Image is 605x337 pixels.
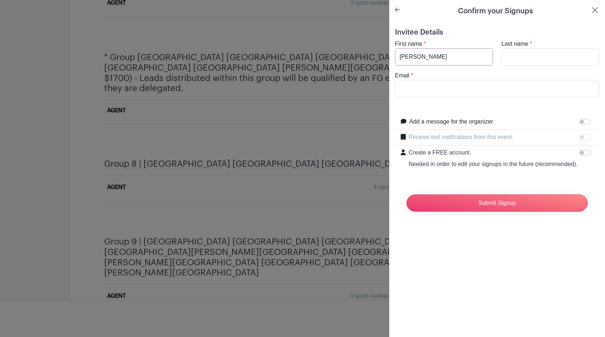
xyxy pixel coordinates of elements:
[458,6,533,17] h5: Confirm your Signups
[409,133,513,141] label: Receive text notifications from this event.
[406,194,588,212] input: Submit Signup
[409,117,494,126] label: Add a message for the organizer.
[409,148,578,157] p: Create a FREE account.
[395,71,409,80] label: Email
[502,40,529,48] label: Last name
[591,6,599,14] button: Close
[409,160,578,168] p: Needed in order to edit your signups in the future (recommended).
[395,28,599,37] h5: Invitee Details
[395,40,422,48] label: First name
